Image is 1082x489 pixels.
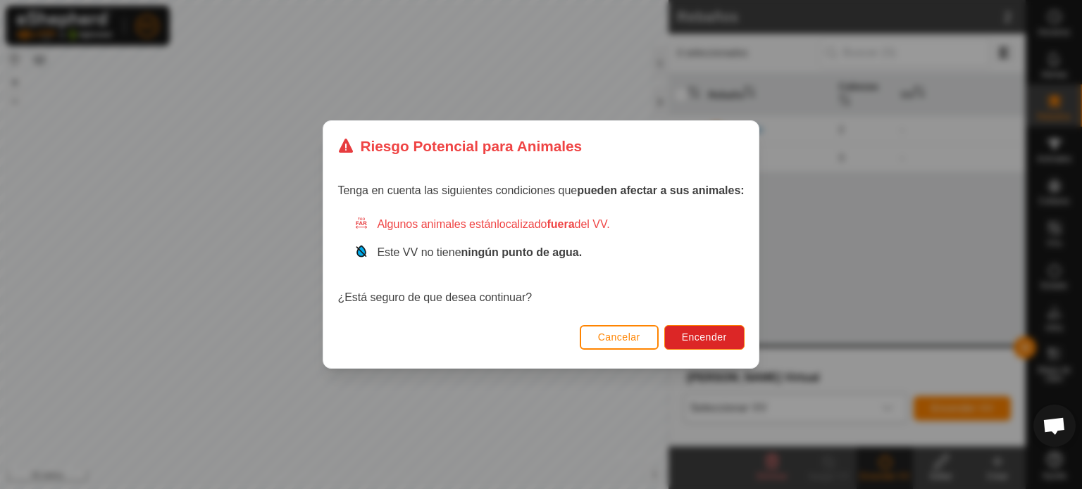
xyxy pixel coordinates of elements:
[547,218,574,230] strong: fuera
[1033,405,1076,447] a: Chat abierto
[461,246,583,258] strong: ningún punto de agua.
[354,216,744,233] div: Algunos animales están
[682,331,727,343] span: Encender
[497,218,609,230] span: localizado del VV.
[580,325,659,350] button: Cancelar
[598,331,640,343] span: Cancelar
[337,216,744,306] div: ¿Está seguro de que desea continuar?
[577,184,744,196] strong: pueden afectar a sus animales:
[337,135,582,157] div: Riesgo Potencial para Animales
[337,184,744,196] span: Tenga en cuenta las siguientes condiciones que
[377,246,582,258] span: Este VV no tiene
[664,325,745,350] button: Encender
